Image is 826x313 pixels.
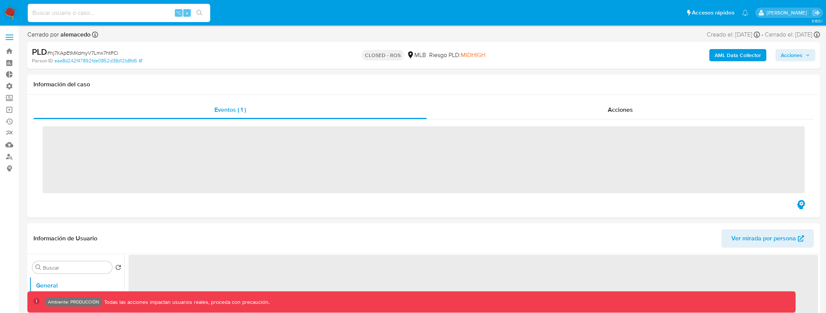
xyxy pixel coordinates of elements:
div: MLB [407,51,426,59]
button: Acciones [775,49,815,61]
span: - [761,30,763,39]
span: MIDHIGH [461,51,485,59]
div: Cerrado el: [DATE] [765,30,820,39]
span: ‌ [43,126,805,193]
a: eae8d242f47892fde0852d38d12b8fd6 [54,57,142,64]
input: Buscar usuario o caso... [28,8,210,18]
span: s [186,9,188,16]
div: Creado el: [DATE] [707,30,760,39]
button: Ver mirada por persona [721,229,814,248]
span: Ver mirada por persona [731,229,796,248]
button: AML Data Collector [709,49,766,61]
p: Ambiente: PRODUCCIÓN [48,300,99,303]
span: Eventos ( 1 ) [214,105,246,114]
button: Volver al orden por defecto [115,264,121,273]
a: Salir [812,9,820,17]
span: Acciones [781,49,802,61]
p: Todas las acciones impactan usuarios reales, proceda con precaución. [102,299,270,306]
b: AML Data Collector [715,49,761,61]
span: # hj7KApEtMKdmyV7Lmx7htPCi [47,49,118,57]
button: search-icon [192,8,207,18]
h1: Información del caso [33,81,814,88]
span: Cerrado por [27,30,90,39]
p: kevin.palacios@mercadolibre.com [767,9,810,16]
b: Person ID [32,57,53,64]
span: Acciones [608,105,633,114]
a: Notificaciones [742,10,748,16]
button: Buscar [35,264,41,270]
input: Buscar [43,264,109,271]
span: ⌥ [176,9,181,16]
span: Accesos rápidos [692,9,734,17]
button: General [29,276,124,295]
b: alemacedo [59,30,90,39]
p: CLOSED - ROS [362,50,404,60]
b: PLD [32,46,47,58]
h1: Información de Usuario [33,235,97,242]
span: Riesgo PLD: [429,51,485,59]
